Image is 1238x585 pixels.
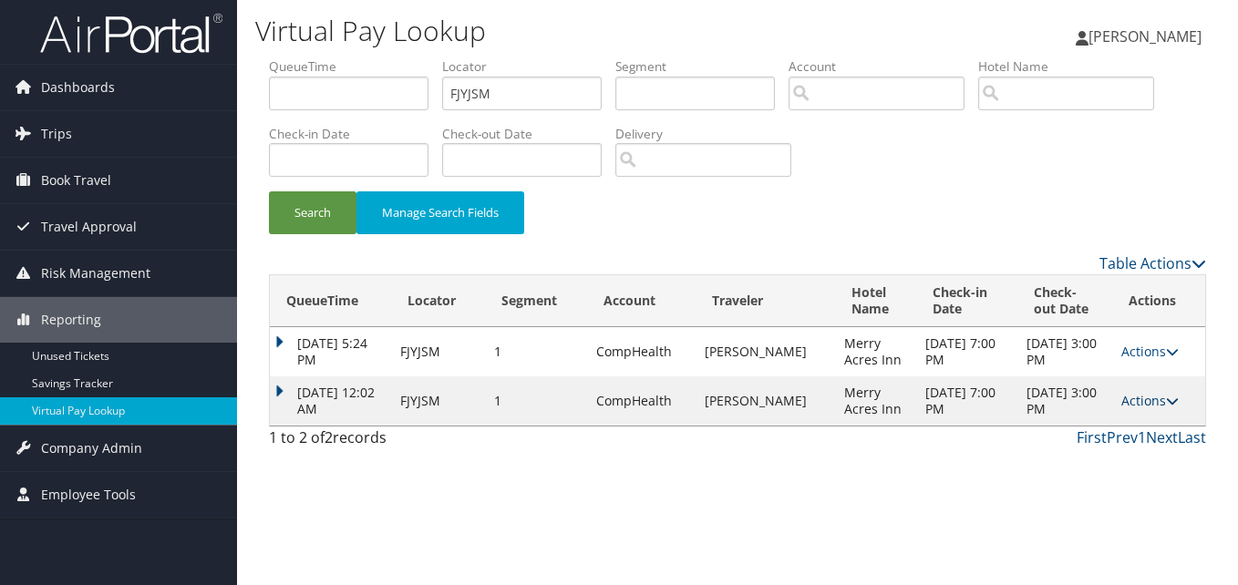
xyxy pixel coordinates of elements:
[615,125,805,143] label: Delivery
[916,275,1017,327] th: Check-in Date: activate to sort column ascending
[1121,343,1179,360] a: Actions
[391,376,485,426] td: FJYJSM
[442,57,615,76] label: Locator
[835,327,916,376] td: Merry Acres Inn
[391,327,485,376] td: FJYJSM
[1121,392,1179,409] a: Actions
[916,376,1017,426] td: [DATE] 7:00 PM
[587,327,696,376] td: CompHealth
[41,297,101,343] span: Reporting
[325,427,333,447] span: 2
[255,12,898,50] h1: Virtual Pay Lookup
[696,275,835,327] th: Traveler: activate to sort column ascending
[1178,427,1206,447] a: Last
[269,125,442,143] label: Check-in Date
[789,57,978,76] label: Account
[1112,275,1205,327] th: Actions
[485,376,587,426] td: 1
[1017,275,1112,327] th: Check-out Date: activate to sort column ascending
[270,275,391,327] th: QueueTime: activate to sort column ascending
[442,125,615,143] label: Check-out Date
[41,426,142,471] span: Company Admin
[270,376,391,426] td: [DATE] 12:02 AM
[1017,327,1112,376] td: [DATE] 3:00 PM
[696,327,835,376] td: [PERSON_NAME]
[1146,427,1178,447] a: Next
[270,327,391,376] td: [DATE] 5:24 PM
[1138,427,1146,447] a: 1
[269,57,442,76] label: QueueTime
[978,57,1168,76] label: Hotel Name
[587,275,696,327] th: Account: activate to sort column ascending
[835,275,916,327] th: Hotel Name: activate to sort column ascending
[1099,253,1206,273] a: Table Actions
[1107,427,1138,447] a: Prev
[356,191,524,234] button: Manage Search Fields
[916,327,1017,376] td: [DATE] 7:00 PM
[485,275,587,327] th: Segment: activate to sort column ascending
[587,376,696,426] td: CompHealth
[696,376,835,426] td: [PERSON_NAME]
[41,158,111,203] span: Book Travel
[615,57,789,76] label: Segment
[41,111,72,157] span: Trips
[41,251,150,296] span: Risk Management
[1077,427,1107,447] a: First
[41,204,137,250] span: Travel Approval
[391,275,485,327] th: Locator: activate to sort column ascending
[835,376,916,426] td: Merry Acres Inn
[41,65,115,110] span: Dashboards
[40,12,222,55] img: airportal-logo.png
[41,472,136,518] span: Employee Tools
[1017,376,1112,426] td: [DATE] 3:00 PM
[269,426,483,457] div: 1 to 2 of records
[269,191,356,234] button: Search
[485,327,587,376] td: 1
[1088,26,1202,46] span: [PERSON_NAME]
[1076,9,1220,64] a: [PERSON_NAME]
